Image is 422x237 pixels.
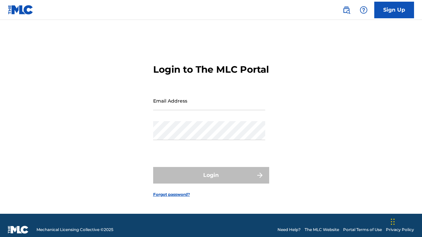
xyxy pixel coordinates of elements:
img: help [360,6,368,14]
a: Portal Terms of Use [343,227,382,233]
a: The MLC Website [305,227,339,233]
a: Privacy Policy [386,227,414,233]
img: MLC Logo [8,5,33,15]
h3: Login to The MLC Portal [153,64,269,75]
a: Forgot password? [153,192,190,197]
a: Sign Up [374,2,414,18]
div: Help [357,3,370,17]
img: search [342,6,350,14]
div: Drag [391,212,395,232]
span: Mechanical Licensing Collective © 2025 [36,227,113,233]
a: Public Search [340,3,353,17]
iframe: Chat Widget [389,205,422,237]
a: Need Help? [277,227,301,233]
img: logo [8,226,29,234]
